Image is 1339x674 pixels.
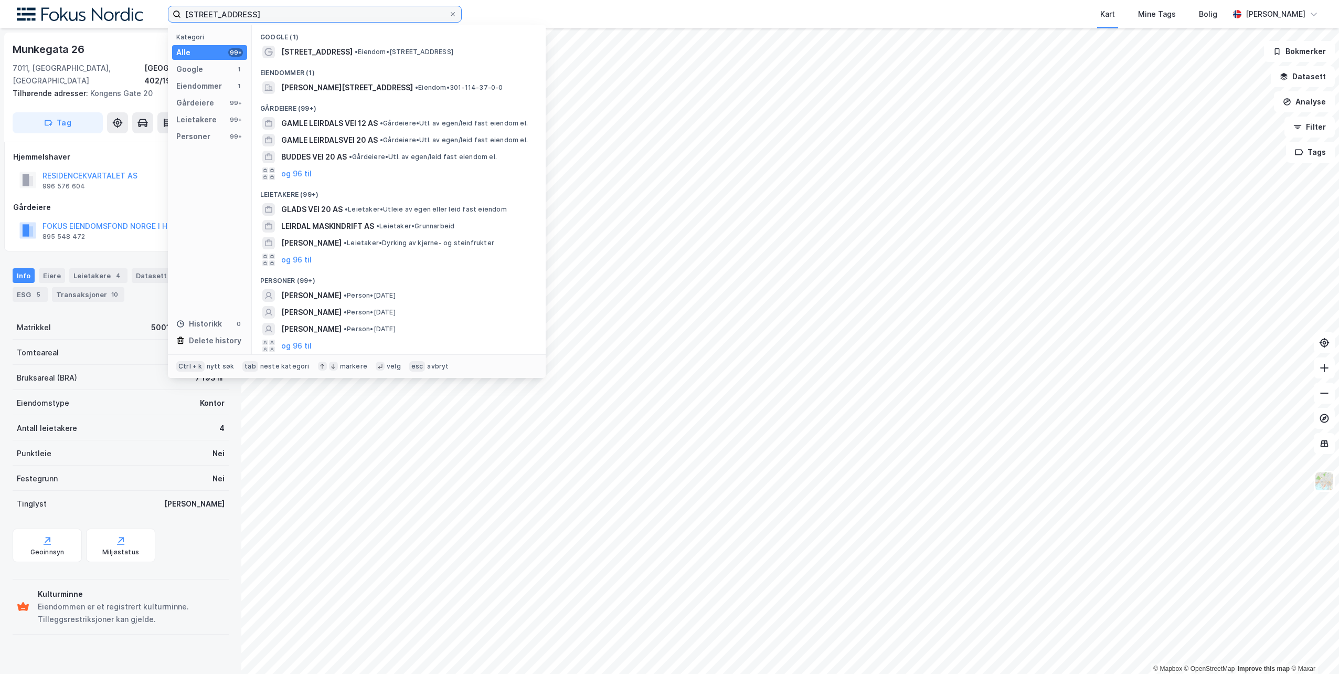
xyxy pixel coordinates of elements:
span: BUDDES VEI 20 AS [281,151,347,163]
span: LEIRDAL MASKINDRIFT AS [281,220,374,233]
div: Personer (99+) [252,268,546,287]
div: Gårdeiere [176,97,214,109]
span: • [380,119,383,127]
button: Filter [1284,117,1335,138]
div: Leietakere [69,268,127,283]
div: 99+ [228,48,243,57]
span: Person • [DATE] [344,325,396,333]
div: Kategori [176,33,247,41]
div: 99+ [228,132,243,141]
div: Eiendomstype [17,397,69,409]
button: og 96 til [281,254,312,266]
span: [PERSON_NAME] [281,323,342,335]
span: Gårdeiere • Utl. av egen/leid fast eiendom el. [380,119,528,128]
div: neste kategori [260,362,310,371]
div: Gårdeiere [13,201,228,214]
span: Leietaker • Utleie av egen eller leid fast eiendom [345,205,507,214]
a: OpenStreetMap [1184,665,1235,672]
button: Tag [13,112,103,133]
div: Kulturminne [38,588,225,601]
div: Kontor [200,397,225,409]
button: og 96 til [281,167,312,180]
div: Miljøstatus [102,548,139,556]
div: markere [340,362,367,371]
div: 1 [235,65,243,73]
iframe: Chat Widget [1287,624,1339,674]
input: Søk på adresse, matrikkel, gårdeiere, leietakere eller personer [181,6,449,22]
div: Bruksareal (BRA) [17,372,77,384]
button: Analyse [1274,91,1335,112]
div: 4 [219,422,225,435]
div: 7011, [GEOGRAPHIC_DATA], [GEOGRAPHIC_DATA] [13,62,144,87]
div: Antall leietakere [17,422,77,435]
div: Delete history [189,334,241,347]
div: Google [176,63,203,76]
span: Gårdeiere • Utl. av egen/leid fast eiendom el. [380,136,528,144]
button: Datasett [1271,66,1335,87]
div: 99+ [228,99,243,107]
a: Mapbox [1153,665,1182,672]
div: [PERSON_NAME] [1246,8,1305,20]
span: Eiendom • [STREET_ADDRESS] [355,48,453,56]
span: • [344,291,347,299]
div: 5 [33,289,44,300]
div: 1 [235,82,243,90]
div: Tomteareal [17,346,59,359]
button: og 96 til [281,340,312,352]
span: • [344,239,347,247]
span: Leietaker • Grunnarbeid [376,222,454,230]
div: Nei [212,447,225,460]
div: Punktleie [17,447,51,460]
a: Improve this map [1238,665,1290,672]
span: [PERSON_NAME][STREET_ADDRESS] [281,81,413,94]
div: Bolig [1199,8,1217,20]
span: • [376,222,379,230]
span: Eiendom • 301-114-37-0-0 [415,83,503,92]
div: [PERSON_NAME] [164,498,225,510]
span: GAMLE LEIRDALSVEI 20 AS [281,134,378,146]
span: • [380,136,383,144]
span: GLADS VEI 20 AS [281,203,343,216]
div: 895 548 472 [42,233,85,241]
div: ESG [13,287,48,302]
div: 99+ [228,115,243,124]
span: • [345,205,348,213]
div: Leietakere [176,113,217,126]
button: Tags [1286,142,1335,163]
span: • [355,48,358,56]
span: Leietaker • Dyrking av kjerne- og steinfrukter [344,239,494,247]
div: Info [13,268,35,283]
div: Historikk [176,318,222,330]
div: Eiendommer [176,80,222,92]
span: [STREET_ADDRESS] [281,46,353,58]
span: [PERSON_NAME] [281,306,342,319]
div: tab [242,361,258,372]
div: 4 [113,270,123,281]
div: nytt søk [207,362,235,371]
div: Munkegata 26 [13,41,87,58]
img: fokus-nordic-logo.8a93422641609758e4ac.png [17,7,143,22]
div: 0 [235,320,243,328]
div: Kontrollprogram for chat [1287,624,1339,674]
span: [PERSON_NAME] [281,289,342,302]
span: [PERSON_NAME] [281,237,342,249]
div: avbryt [427,362,449,371]
div: Hjemmelshaver [13,151,228,163]
div: 996 576 604 [42,182,85,191]
div: Google (1) [252,25,546,44]
span: Person • [DATE] [344,308,396,317]
div: Transaksjoner [52,287,124,302]
span: Gårdeiere • Utl. av egen/leid fast eiendom el. [349,153,497,161]
div: Leietakere (99+) [252,182,546,201]
span: • [415,83,418,91]
div: Eiere [39,268,65,283]
div: velg [387,362,401,371]
img: Z [1314,471,1334,491]
div: esc [409,361,426,372]
div: Ctrl + k [176,361,205,372]
div: Eiendommer (1) [252,60,546,79]
div: Nei [212,472,225,485]
div: 5001-402-193-0-0 [151,321,225,334]
span: • [349,153,352,161]
div: Eiendommen er et registrert kulturminne. Tilleggsrestriksjoner kan gjelde. [38,601,225,626]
